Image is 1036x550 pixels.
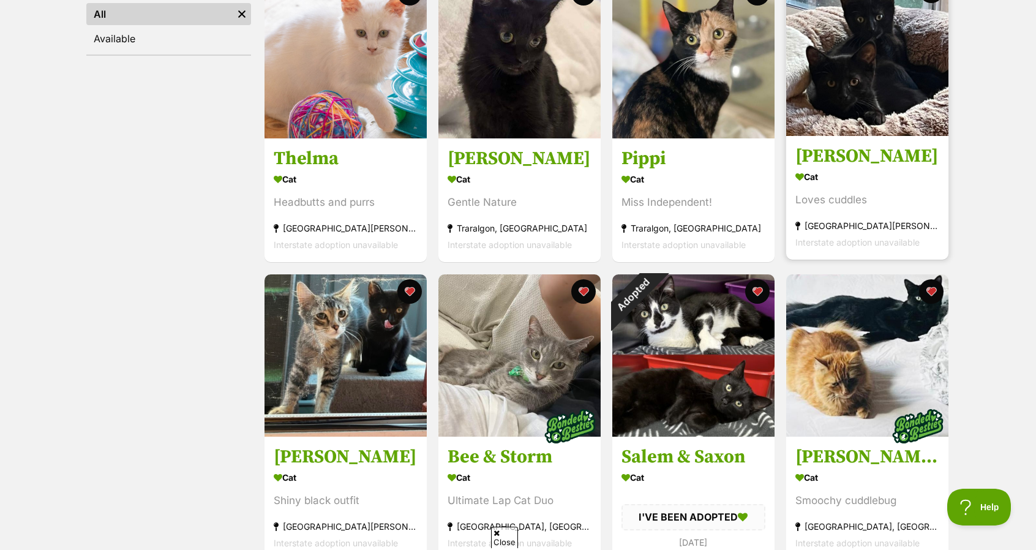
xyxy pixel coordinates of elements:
div: Cat [274,469,418,486]
h3: [PERSON_NAME] [795,145,939,168]
span: Interstate adoption unavailable [274,240,398,251]
img: Penny [265,274,427,437]
div: Cat [448,469,591,486]
div: Loves cuddles [795,192,939,209]
h3: [PERSON_NAME] [448,148,591,171]
h3: Pippi [621,148,765,171]
div: Smoochy cuddlebug [795,492,939,509]
div: Cat [448,171,591,189]
h3: Bee & Storm [448,445,591,469]
a: [PERSON_NAME] Cat Gentle Nature Traralgon, [GEOGRAPHIC_DATA] Interstate adoption unavailable favo... [438,138,601,263]
img: Genevieve & River [786,274,948,437]
iframe: Help Scout Beacon - Open [947,489,1012,526]
div: [GEOGRAPHIC_DATA][PERSON_NAME][GEOGRAPHIC_DATA] [274,220,418,237]
a: Thelma Cat Headbutts and purrs [GEOGRAPHIC_DATA][PERSON_NAME][GEOGRAPHIC_DATA] Interstate adoptio... [265,138,427,263]
h3: [PERSON_NAME] & River [795,445,939,469]
div: Traralgon, [GEOGRAPHIC_DATA] [448,220,591,237]
button: favourite [571,279,596,304]
span: Interstate adoption unavailable [795,538,920,548]
div: Ultimate Lap Cat Duo [448,492,591,509]
h3: [PERSON_NAME] [274,445,418,469]
a: Pippi Cat Miss Independent! Traralgon, [GEOGRAPHIC_DATA] Interstate adoption unavailable favourite [612,138,775,263]
h3: Salem & Saxon [621,445,765,469]
div: [GEOGRAPHIC_DATA], [GEOGRAPHIC_DATA] [795,518,939,535]
img: bonded besties [539,396,601,457]
div: Traralgon, [GEOGRAPHIC_DATA] [621,220,765,237]
img: Bee & Storm [438,274,601,437]
div: Cat [795,168,939,186]
div: Cat [795,469,939,486]
span: Interstate adoption unavailable [795,238,920,248]
div: Cat [274,171,418,189]
div: Status [86,1,251,55]
div: I'VE BEEN ADOPTED [621,504,765,530]
a: Adopted [612,427,775,439]
span: Interstate adoption unavailable [448,240,572,251]
div: Cat [621,171,765,189]
a: Remove filter [233,3,251,25]
div: [GEOGRAPHIC_DATA], [GEOGRAPHIC_DATA] [448,518,591,535]
a: [PERSON_NAME] Cat Loves cuddles [GEOGRAPHIC_DATA][PERSON_NAME][GEOGRAPHIC_DATA] Interstate adopti... [786,136,948,260]
button: favourite [397,279,422,304]
span: Close [491,527,518,548]
div: Gentle Nature [448,195,591,211]
h3: Thelma [274,148,418,171]
button: favourite [919,279,944,304]
span: Interstate adoption unavailable [621,240,746,251]
a: All [86,3,233,25]
div: [GEOGRAPHIC_DATA][PERSON_NAME][GEOGRAPHIC_DATA] [274,518,418,535]
div: [GEOGRAPHIC_DATA][PERSON_NAME][GEOGRAPHIC_DATA] [795,218,939,235]
img: bonded besties [887,396,948,457]
div: [DATE] [621,533,765,550]
div: Miss Independent! [621,195,765,211]
img: Salem & Saxon [612,274,775,437]
div: Cat [621,469,765,486]
span: Interstate adoption unavailable [448,538,572,548]
button: favourite [745,279,770,304]
div: Headbutts and purrs [274,195,418,211]
span: Interstate adoption unavailable [274,538,398,548]
div: Shiny black outfit [274,492,418,509]
div: Adopted [596,258,669,331]
a: Available [86,28,251,50]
